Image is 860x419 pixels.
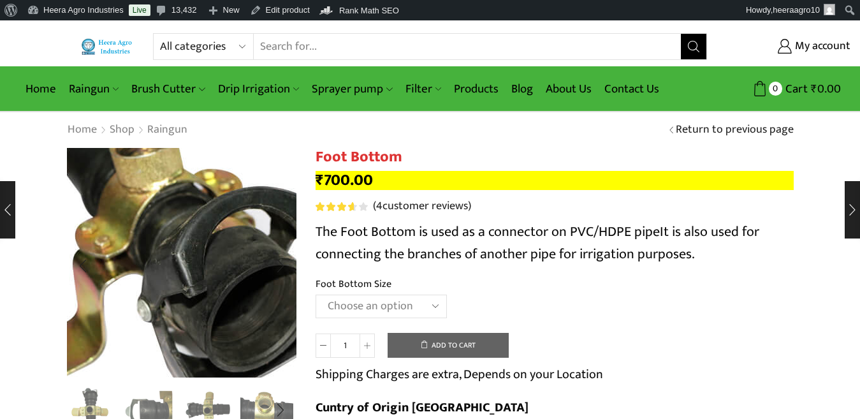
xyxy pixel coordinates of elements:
[67,250,99,282] div: Previous slide
[681,34,706,59] button: Search button
[305,74,398,104] a: Sprayer pump
[316,148,794,166] h1: Foot Bottom
[254,34,681,59] input: Search for...
[316,397,528,418] b: Cuntry of Origin [GEOGRAPHIC_DATA]
[316,220,759,266] span: It is also used for connecting the branches of another pipe for irrigation purposes.
[316,277,391,291] label: Foot Bottom Size
[67,148,296,378] div: 8 / 8
[316,364,603,385] p: Shipping Charges are extra, Depends on your Location
[792,38,850,55] span: My account
[212,74,305,104] a: Drip Irrigation
[339,6,399,15] span: Rank Math SEO
[67,122,188,138] nav: Breadcrumb
[782,80,808,98] span: Cart
[147,122,188,138] a: Raingun
[316,202,367,211] div: Rated 3.75 out of 5
[316,202,354,211] span: Rated out of 5 based on customer ratings
[720,77,841,101] a: 0 Cart ₹0.00
[316,220,660,244] span: The Foot Bottom is used as a connector on PVC/HDPE pipe
[62,74,125,104] a: Raingun
[811,79,817,99] span: ₹
[67,122,98,138] a: Home
[769,82,782,95] span: 0
[773,5,820,15] span: heeraagro10
[505,74,539,104] a: Blog
[376,196,383,216] span: 4
[265,250,296,282] div: Next slide
[125,74,211,104] a: Brush Cutter
[598,74,666,104] a: Contact Us
[109,122,135,138] a: Shop
[811,79,841,99] bdi: 0.00
[448,74,505,104] a: Products
[316,167,373,193] bdi: 700.00
[388,333,509,358] button: Add to cart
[676,122,794,138] a: Return to previous page
[19,74,62,104] a: Home
[726,35,850,58] a: My account
[316,167,324,193] span: ₹
[129,4,150,16] a: Live
[539,74,598,104] a: About Us
[316,202,370,211] span: 4
[373,198,471,215] a: (4customer reviews)
[331,334,360,358] input: Product quantity
[399,74,448,104] a: Filter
